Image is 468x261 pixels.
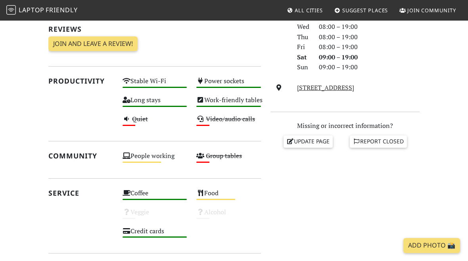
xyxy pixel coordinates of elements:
div: Long stays [118,94,192,113]
s: Group tables [206,151,242,160]
a: Report closed [350,135,407,147]
div: Fri [292,42,315,52]
a: LaptopFriendly LaptopFriendly [6,4,78,17]
s: Video/audio calls [206,114,255,123]
div: Stable Wi-Fi [118,75,192,94]
span: All Cities [295,7,323,14]
div: Alcohol [192,206,266,225]
div: 08:00 – 19:00 [314,42,424,52]
div: Power sockets [192,75,266,94]
div: Thu [292,32,315,42]
div: 09:00 – 19:00 [314,52,424,63]
p: Missing or incorrect information? [270,121,420,131]
div: Food [192,187,266,206]
a: Join Community [396,3,459,17]
div: Veggie [118,206,192,225]
a: Join and leave a review! [48,36,138,51]
div: 08:00 – 19:00 [314,22,424,32]
a: [STREET_ADDRESS] [297,83,354,92]
span: Friendly [46,6,77,14]
div: Credit cards [118,225,192,244]
span: Laptop [19,6,44,14]
h2: Community [48,152,113,160]
div: Wed [292,22,315,32]
div: Coffee [118,187,192,206]
div: 08:00 – 19:00 [314,32,424,42]
div: Sat [292,52,315,63]
a: Update page [284,135,333,147]
a: Suggest Places [331,3,391,17]
a: All Cities [284,3,326,17]
img: LaptopFriendly [6,5,16,15]
div: 09:00 – 19:00 [314,62,424,72]
div: People working [118,150,192,169]
div: Sun [292,62,315,72]
s: Quiet [132,114,148,123]
h2: Service [48,189,113,197]
h2: Productivity [48,77,113,85]
h2: Reviews [48,25,261,33]
span: Join Community [407,7,456,14]
div: Work-friendly tables [192,94,266,113]
span: Suggest Places [342,7,388,14]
